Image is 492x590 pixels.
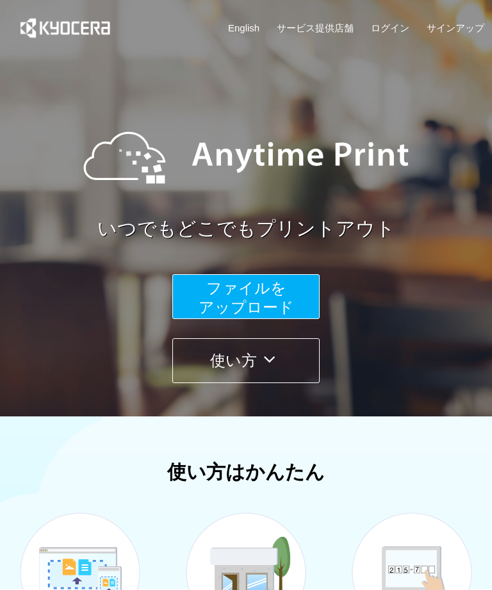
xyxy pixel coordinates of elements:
[172,274,320,319] button: ファイルを​​アップロード
[228,21,259,35] a: English
[172,338,320,383] button: 使い方
[277,21,354,35] a: サービス提供店舗
[427,21,484,35] a: サインアップ
[199,279,294,316] span: ファイルを ​​アップロード
[371,21,409,35] a: ログイン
